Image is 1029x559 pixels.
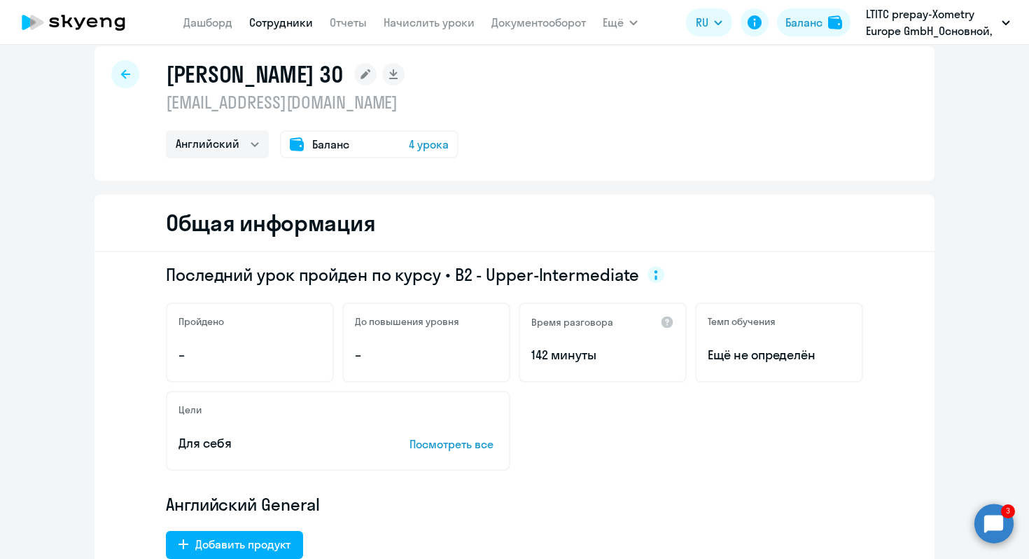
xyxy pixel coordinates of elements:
[195,536,290,553] div: Добавить продукт
[178,434,366,453] p: Для себя
[384,15,475,29] a: Начислить уроки
[828,15,842,29] img: balance
[312,136,349,153] span: Баланс
[859,6,1017,39] button: LTITC prepay-Xometry Europe GmbH_Основной, Xometry Europe GmbH
[785,14,822,31] div: Баланс
[708,315,776,328] h5: Темп обучения
[866,6,996,39] p: LTITC prepay-Xometry Europe GmbH_Основной, Xometry Europe GmbH
[531,346,674,364] p: 142 минуты
[777,8,850,36] button: Балансbalance
[355,346,498,364] p: –
[708,346,850,364] span: Ещё не определён
[355,315,459,328] h5: До повышения уровня
[531,316,613,329] h5: Время разговора
[686,8,732,36] button: RU
[603,8,638,36] button: Ещё
[166,493,320,516] span: Английский General
[330,15,367,29] a: Отчеты
[166,531,303,559] button: Добавить продукт
[178,346,321,364] p: –
[696,14,708,31] span: RU
[166,91,458,113] p: [EMAIL_ADDRESS][DOMAIN_NAME]
[249,15,313,29] a: Сотрудники
[183,15,232,29] a: Дашборд
[409,436,498,453] p: Посмотреть все
[409,136,449,153] span: 4 урока
[178,315,224,328] h5: Пройдено
[166,263,639,286] span: Последний урок пройден по курсу • B2 - Upper-Intermediate
[166,60,343,88] h1: [PERSON_NAME] 30
[603,14,624,31] span: Ещё
[491,15,586,29] a: Документооборот
[178,403,202,416] h5: Цели
[166,209,375,237] h2: Общая информация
